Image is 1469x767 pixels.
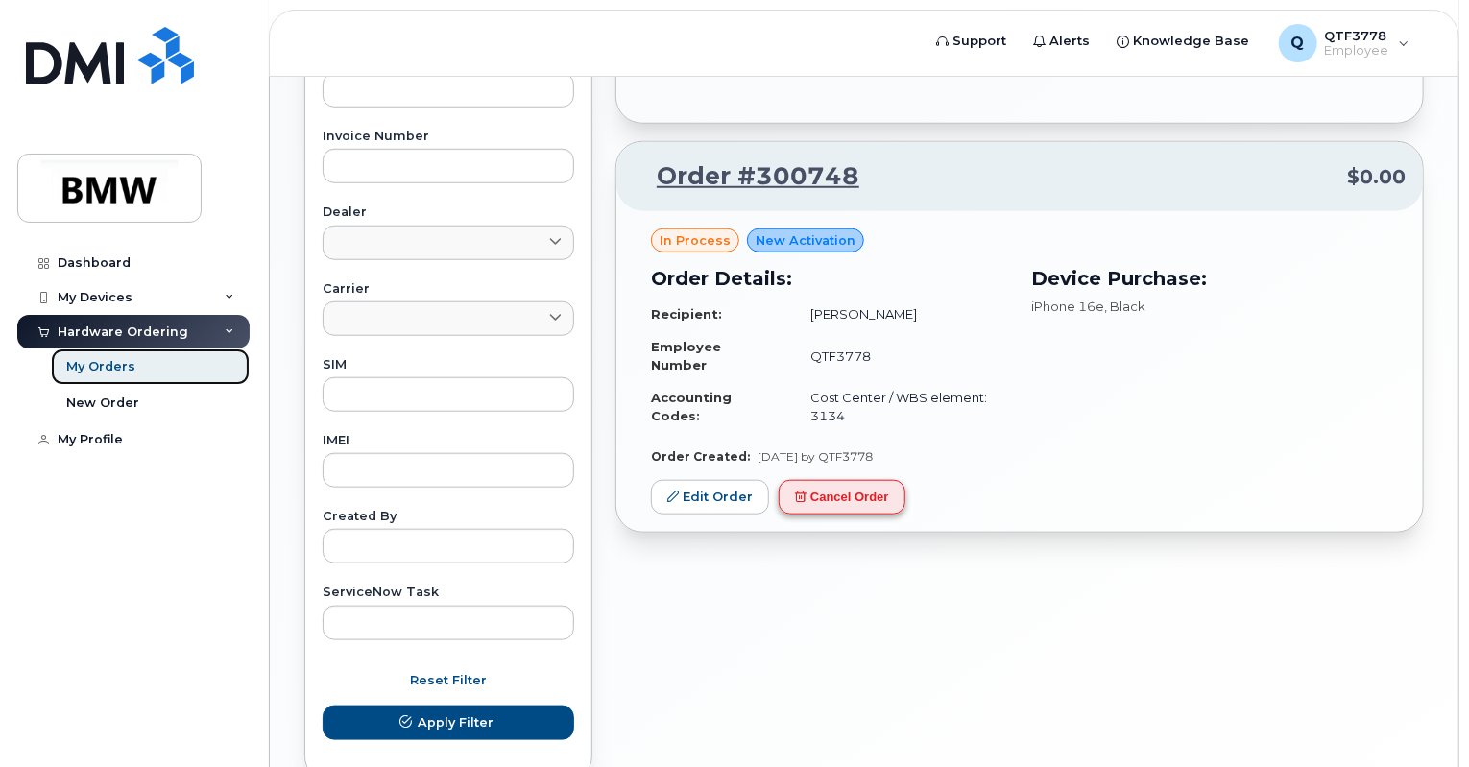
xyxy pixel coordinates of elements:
[651,449,750,464] strong: Order Created:
[1104,22,1264,60] a: Knowledge Base
[779,480,905,515] button: Cancel Order
[651,264,1008,293] h3: Order Details:
[756,231,855,250] span: New Activation
[1325,43,1389,59] span: Employee
[651,480,769,515] a: Edit Order
[1325,28,1389,43] span: QTF3778
[1021,22,1104,60] a: Alerts
[1291,32,1305,55] span: Q
[323,511,574,523] label: Created By
[758,449,873,464] span: [DATE] by QTF3778
[1031,299,1104,314] span: iPhone 16e
[660,231,731,250] span: in process
[323,587,574,599] label: ServiceNow Task
[410,671,487,689] span: Reset Filter
[1134,32,1250,51] span: Knowledge Base
[1347,163,1406,191] span: $0.00
[651,390,732,423] strong: Accounting Codes:
[953,32,1007,51] span: Support
[924,22,1021,60] a: Support
[323,706,574,740] button: Apply Filter
[323,359,574,372] label: SIM
[634,159,859,194] a: Order #300748
[651,306,722,322] strong: Recipient:
[1265,24,1423,62] div: QTF3778
[793,298,1008,331] td: [PERSON_NAME]
[1050,32,1091,51] span: Alerts
[323,206,574,219] label: Dealer
[1385,683,1455,753] iframe: Messenger Launcher
[323,663,574,698] button: Reset Filter
[1031,264,1388,293] h3: Device Purchase:
[323,283,574,296] label: Carrier
[323,435,574,447] label: IMEI
[323,131,574,143] label: Invoice Number
[793,330,1008,381] td: QTF3778
[793,381,1008,432] td: Cost Center / WBS element: 3134
[418,713,494,731] span: Apply Filter
[651,339,721,372] strong: Employee Number
[1104,299,1145,314] span: , Black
